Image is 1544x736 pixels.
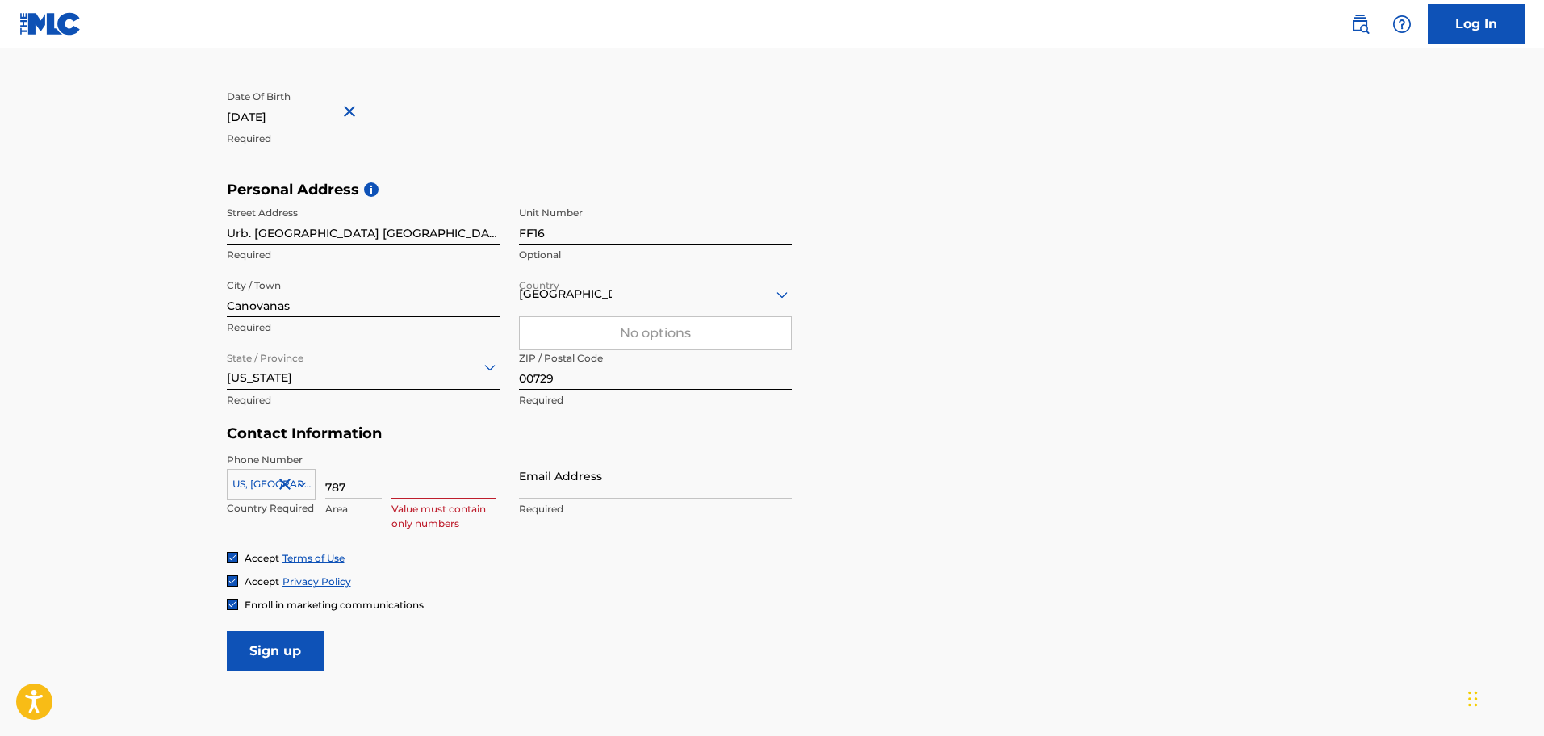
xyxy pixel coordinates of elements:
img: help [1392,15,1412,34]
div: No options [520,317,791,349]
span: Accept [245,552,279,564]
span: i [364,182,379,197]
p: Required [227,248,500,262]
img: MLC Logo [19,12,82,36]
p: Country Required [227,501,316,516]
div: Help [1386,8,1418,40]
a: Public Search [1344,8,1376,40]
a: Terms of Use [282,552,345,564]
span: Accept [245,575,279,588]
img: checkbox [228,576,237,586]
div: [US_STATE] [227,347,500,387]
p: Required [227,393,500,408]
button: Close [340,87,364,136]
p: Area [325,502,382,516]
p: Optional [519,248,792,262]
span: Enroll in marketing communications [245,599,424,611]
img: checkbox [228,553,237,562]
h5: Contact Information [227,424,792,443]
p: Required [519,502,792,516]
iframe: Chat Widget [1463,659,1544,736]
label: Country [519,269,559,293]
p: Required [519,393,792,408]
div: Arrastrar [1468,675,1478,723]
img: checkbox [228,600,237,609]
input: Sign up [227,631,324,671]
p: Required [227,132,500,146]
h5: Personal Address [227,181,1318,199]
label: State / Province [227,341,303,366]
a: Log In [1428,4,1525,44]
p: Required [227,320,500,335]
img: search [1350,15,1370,34]
div: Widget de chat [1463,659,1544,736]
a: Privacy Policy [282,575,351,588]
p: Value must contain only numbers [391,502,496,531]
